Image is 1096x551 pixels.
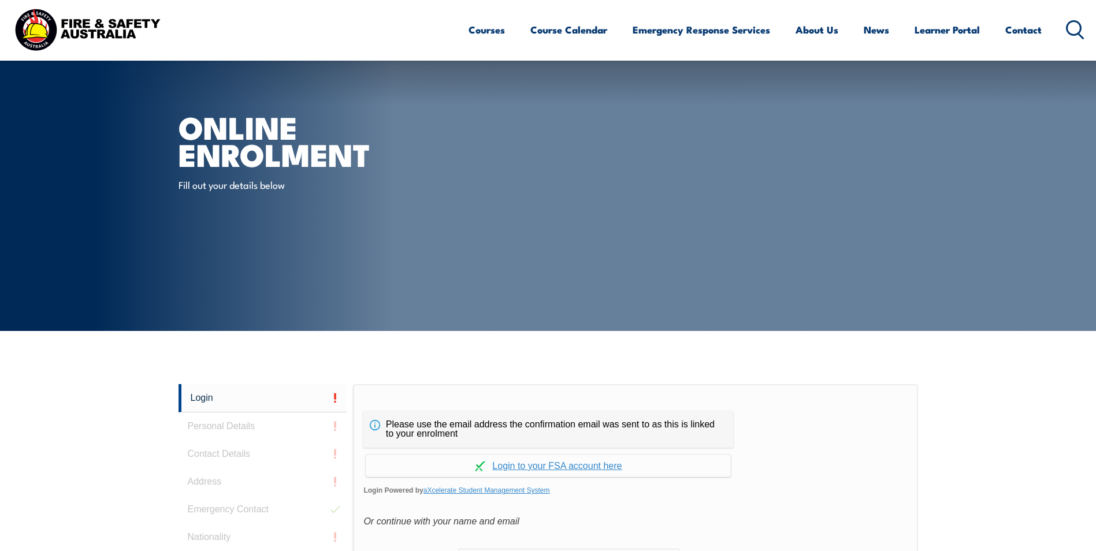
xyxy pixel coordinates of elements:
a: Login [179,384,347,412]
a: News [864,14,889,45]
div: Please use the email address the confirmation email was sent to as this is linked to your enrolment [363,411,733,448]
span: Login Powered by [363,482,907,499]
a: Course Calendar [530,14,607,45]
a: Learner Portal [915,14,980,45]
img: Log in withaxcelerate [475,461,485,471]
a: Emergency Response Services [633,14,770,45]
a: Contact [1005,14,1042,45]
a: Courses [469,14,505,45]
div: Or continue with your name and email [363,513,907,530]
a: About Us [796,14,838,45]
h1: Online Enrolment [179,113,464,167]
p: Fill out your details below [179,178,389,191]
a: aXcelerate Student Management System [423,486,550,494]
